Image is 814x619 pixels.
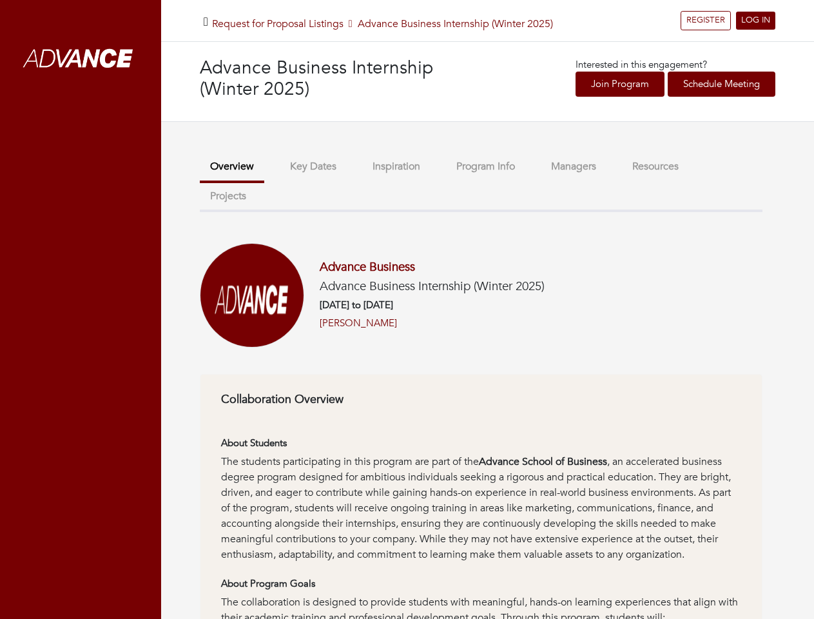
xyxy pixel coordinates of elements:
[200,153,264,183] button: Overview
[479,455,607,469] strong: Advance School of Business
[221,437,741,449] h6: About Students
[13,23,148,97] img: whiteAdvanceLogo.png
[221,393,741,407] h6: Collaboration Overview
[622,153,689,181] button: Resources
[576,72,664,97] a: Join Program
[212,18,553,30] h5: Advance Business Internship (Winter 2025)
[320,299,545,311] h6: [DATE] to [DATE]
[200,243,304,348] img: Screenshot%202025-01-03%20at%2011.33.57%E2%80%AFAM.png
[668,72,775,97] a: Schedule Meeting
[736,12,775,30] a: LOG IN
[280,153,347,181] button: Key Dates
[212,17,344,31] a: Request for Proposal Listings
[320,316,397,331] a: [PERSON_NAME]
[446,153,525,181] button: Program Info
[221,578,741,589] h6: About Program Goals
[200,182,257,210] button: Projects
[320,259,415,275] a: Advance Business
[362,153,431,181] button: Inspiration
[320,279,545,294] h5: Advance Business Internship (Winter 2025)
[681,11,731,30] a: REGISTER
[221,454,741,562] div: The students participating in this program are part of the , an accelerated business degree progr...
[576,57,775,72] p: Interested in this engagement?
[541,153,606,181] button: Managers
[200,57,488,101] h3: Advance Business Internship (Winter 2025)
